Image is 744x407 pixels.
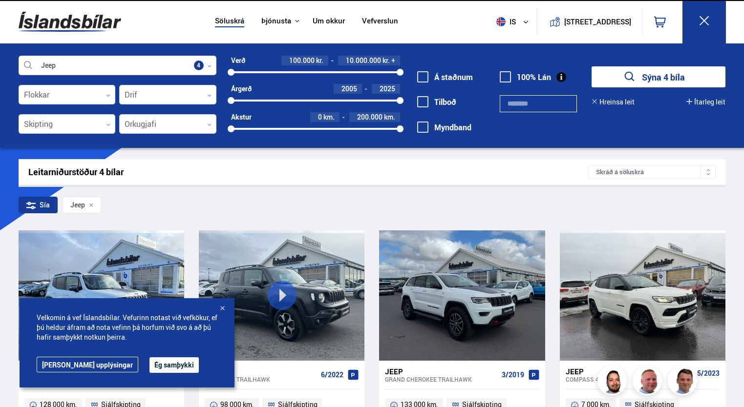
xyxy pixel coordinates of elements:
[592,98,635,106] button: Hreinsa leit
[496,17,506,26] img: svg+xml;base64,PHN2ZyB4bWxucz0iaHR0cDovL3d3dy53My5vcmcvMjAwMC9zdmciIHdpZHRoPSI1MTIiIGhlaWdodD0iNT...
[500,73,551,81] label: 100% Lán
[566,367,693,376] div: Jeep
[323,113,335,121] span: km.
[19,197,58,213] div: Sía
[634,367,663,397] img: siFngHWaQ9KaOqBr.png
[385,367,497,376] div: Jeep
[205,376,317,383] div: Renegade TRAILHAWK
[592,66,725,87] button: Sýna 4 bíla
[149,357,199,373] button: Ég samþykki
[697,369,720,377] span: 5/2023
[492,17,517,26] span: is
[417,123,471,132] label: Myndband
[599,367,628,397] img: nhp88E3Fdnt1Opn2.png
[205,367,317,376] div: Jeep
[384,113,395,121] span: km.
[492,7,536,36] button: is
[70,201,85,209] span: Jeep
[383,57,390,64] span: kr.
[391,57,395,64] span: +
[289,56,315,65] span: 100.000
[341,84,357,93] span: 2005
[588,165,716,179] div: Skráð á söluskrá
[19,6,121,38] img: G0Ugv5HjCgRt.svg
[231,85,252,93] div: Árgerð
[566,376,693,383] div: Compass 4XE
[318,112,322,122] span: 0
[346,56,381,65] span: 10.000.000
[231,113,252,121] div: Akstur
[316,57,323,64] span: kr.
[380,84,395,93] span: 2025
[417,73,473,81] label: Á staðnum
[686,98,725,106] button: Ítarleg leit
[28,167,589,177] div: Leitarniðurstöður 4 bílar
[669,367,699,397] img: FbJEzSuNWCJXmdc-.webp
[321,371,343,379] span: 6/2022
[357,112,383,122] span: 200.000
[231,57,245,64] div: Verð
[362,17,398,27] a: Vefverslun
[542,8,637,36] a: [STREET_ADDRESS]
[502,371,524,379] span: 3/2019
[37,313,217,342] span: Velkomin á vef Íslandsbílar. Vefurinn notast við vefkökur, ef þú heldur áfram að nota vefinn þá h...
[568,18,628,26] button: [STREET_ADDRESS]
[215,17,244,27] a: Söluskrá
[417,98,456,106] label: Tilboð
[261,17,291,26] button: Þjónusta
[313,17,345,27] a: Um okkur
[37,357,138,372] a: [PERSON_NAME] upplýsingar
[385,376,497,383] div: Grand Cherokee TRAILHAWK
